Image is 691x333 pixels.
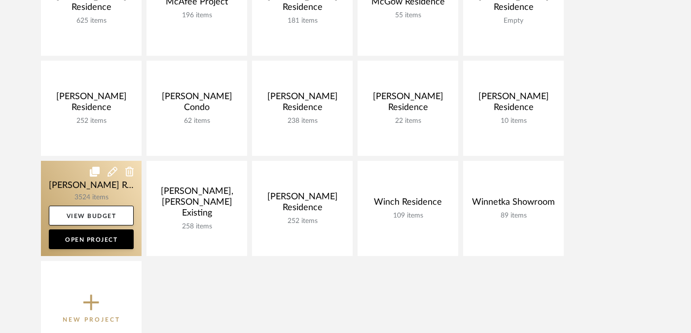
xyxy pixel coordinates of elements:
div: [PERSON_NAME] Residence [260,191,345,217]
div: 22 items [365,117,450,125]
div: 55 items [365,11,450,20]
div: 181 items [260,17,345,25]
p: New Project [63,315,120,325]
div: [PERSON_NAME] Residence [260,91,345,117]
div: 252 items [49,117,134,125]
div: 258 items [154,222,239,231]
div: 252 items [260,217,345,225]
div: 625 items [49,17,134,25]
div: 62 items [154,117,239,125]
div: [PERSON_NAME], [PERSON_NAME] Existing [154,186,239,222]
a: View Budget [49,206,134,225]
div: Winch Residence [365,197,450,212]
div: [PERSON_NAME] Residence [365,91,450,117]
div: Winnetka Showroom [471,197,556,212]
a: Open Project [49,229,134,249]
div: 109 items [365,212,450,220]
div: [PERSON_NAME] Condo [154,91,239,117]
div: 238 items [260,117,345,125]
div: 89 items [471,212,556,220]
div: 10 items [471,117,556,125]
div: [PERSON_NAME] Residence [471,91,556,117]
div: Empty [471,17,556,25]
div: 196 items [154,11,239,20]
div: [PERSON_NAME] Residence [49,91,134,117]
